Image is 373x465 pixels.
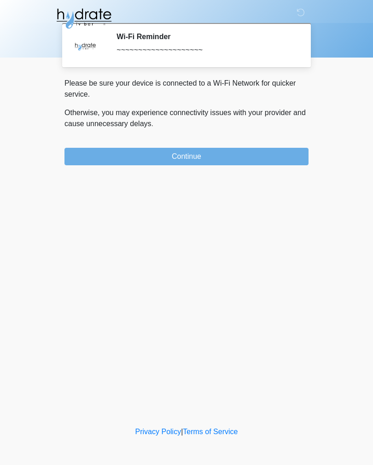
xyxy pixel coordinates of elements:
[152,120,153,128] span: .
[64,148,309,165] button: Continue
[64,107,309,129] p: Otherwise, you may experience connectivity issues with your provider and cause unnecessary delays
[71,32,99,60] img: Agent Avatar
[181,428,183,436] a: |
[64,78,309,100] p: Please be sure your device is connected to a Wi-Fi Network for quicker service.
[117,45,295,56] div: ~~~~~~~~~~~~~~~~~~~~
[135,428,181,436] a: Privacy Policy
[55,7,112,30] img: Hydrate IV Bar - Fort Collins Logo
[183,428,238,436] a: Terms of Service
